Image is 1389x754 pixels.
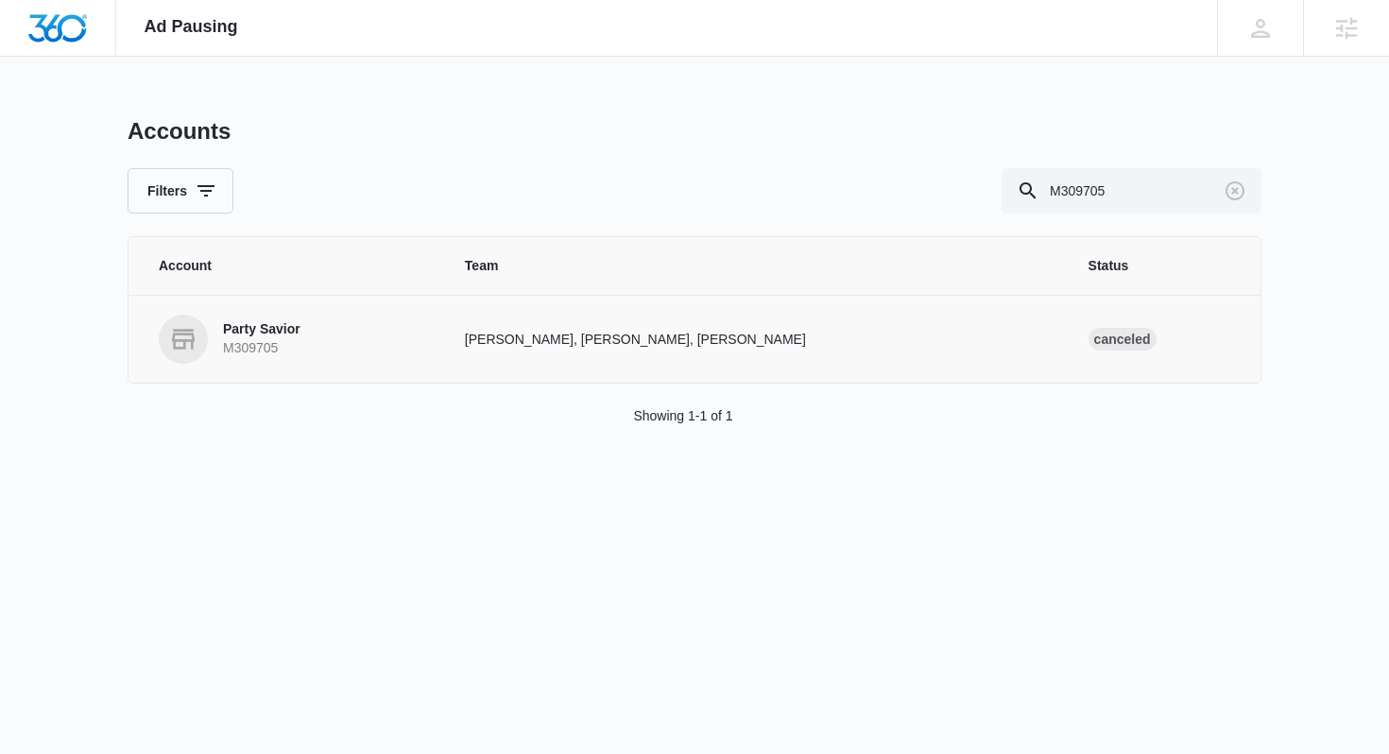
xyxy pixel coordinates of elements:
[128,168,233,214] button: Filters
[223,320,300,339] p: Party Savior
[1002,168,1261,214] input: Search By Account Number
[223,339,300,358] p: M309705
[1089,328,1157,351] div: Canceled
[465,256,1043,276] span: Team
[159,315,420,364] a: Party SaviorM309705
[128,117,231,146] h1: Accounts
[145,17,238,37] span: Ad Pausing
[1220,176,1250,206] button: Clear
[465,330,1043,350] p: [PERSON_NAME], [PERSON_NAME], [PERSON_NAME]
[633,406,732,426] p: Showing 1-1 of 1
[1089,256,1230,276] span: Status
[159,256,420,276] span: Account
